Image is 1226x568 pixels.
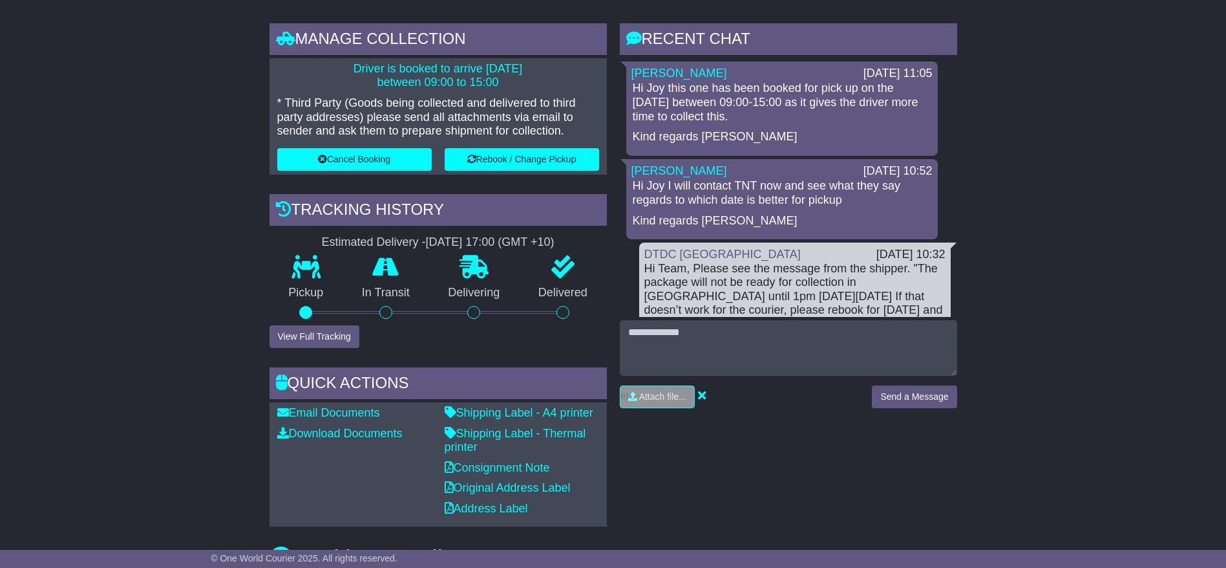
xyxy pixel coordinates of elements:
button: View Full Tracking [270,325,359,348]
button: Send a Message [872,386,956,408]
p: * Third Party (Goods being collected and delivered to third party addresses) please send all atta... [277,96,599,138]
div: Tracking history [270,194,607,229]
div: Manage collection [270,23,607,58]
span: © One World Courier 2025. All rights reserved. [211,553,397,563]
p: Hi Joy this one has been booked for pick up on the [DATE] between 09:00-15:00 as it gives the dri... [633,82,931,124]
div: [DATE] 10:52 [863,164,933,179]
div: Hi Team, Please see the message from the shipper. "The package will not be ready for collection i... [644,262,946,499]
a: Address Label [445,502,528,515]
a: Consignment Note [445,461,550,474]
p: Kind regards [PERSON_NAME] [633,214,931,228]
div: Estimated Delivery - [270,235,607,250]
div: RECENT CHAT [620,23,957,58]
a: Email Documents [277,406,380,419]
div: [DATE] 11:05 [863,67,933,81]
div: [DATE] 17:00 (GMT +10) [426,235,555,250]
p: Delivered [519,286,607,300]
p: In Transit [343,286,429,300]
a: [PERSON_NAME] [631,67,727,80]
p: Hi Joy I will contact TNT now and see what they say regards to which date is better for pickup [633,179,931,207]
div: [DATE] 10:32 [876,248,946,262]
p: Driver is booked to arrive [DATE] between 09:00 to 15:00 [277,62,599,90]
p: Delivering [429,286,520,300]
a: Shipping Label - Thermal printer [445,427,586,454]
button: Cancel Booking [277,148,432,171]
a: Download Documents [277,427,403,440]
a: [PERSON_NAME] [631,164,727,177]
a: Original Address Label [445,481,571,494]
div: Quick Actions [270,367,607,402]
p: Kind regards [PERSON_NAME] [633,130,931,144]
a: DTDC [GEOGRAPHIC_DATA] [644,248,801,261]
button: Rebook / Change Pickup [445,148,599,171]
p: Pickup [270,286,343,300]
a: Shipping Label - A4 printer [445,406,593,419]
